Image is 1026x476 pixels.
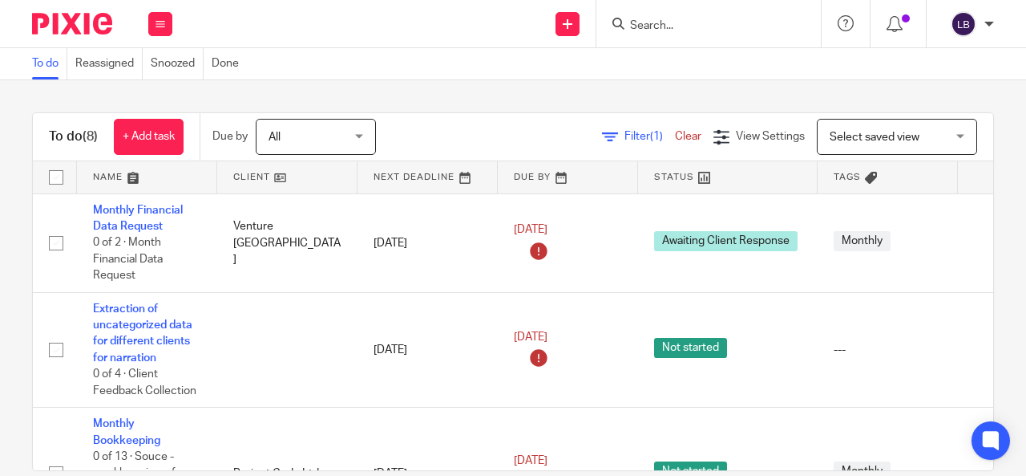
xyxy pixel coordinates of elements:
[93,418,160,445] a: Monthly Bookkeeping
[834,231,891,251] span: Monthly
[32,48,67,79] a: To do
[49,128,98,145] h1: To do
[624,131,675,142] span: Filter
[83,130,98,143] span: (8)
[212,48,247,79] a: Done
[75,48,143,79] a: Reassigned
[834,342,942,358] div: ---
[834,173,861,181] span: Tags
[650,131,663,142] span: (1)
[654,231,798,251] span: Awaiting Client Response
[830,132,919,143] span: Select saved view
[514,332,547,343] span: [DATE]
[736,131,805,142] span: View Settings
[217,193,357,292] td: Venture [GEOGRAPHIC_DATA]
[93,205,183,232] a: Monthly Financial Data Request
[32,13,112,35] img: Pixie
[357,292,498,407] td: [DATE]
[114,119,184,155] a: + Add task
[951,11,976,37] img: svg%3E
[514,455,547,466] span: [DATE]
[212,128,248,144] p: Due by
[357,193,498,292] td: [DATE]
[654,338,727,358] span: Not started
[151,48,204,79] a: Snoozed
[93,368,196,397] span: 0 of 4 · Client Feedback Collection
[675,131,701,142] a: Clear
[93,237,163,281] span: 0 of 2 · Month Financial Data Request
[269,132,281,143] span: All
[93,303,192,364] a: Extraction of uncategorized data for different clients for narration
[514,225,547,236] span: [DATE]
[628,19,773,34] input: Search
